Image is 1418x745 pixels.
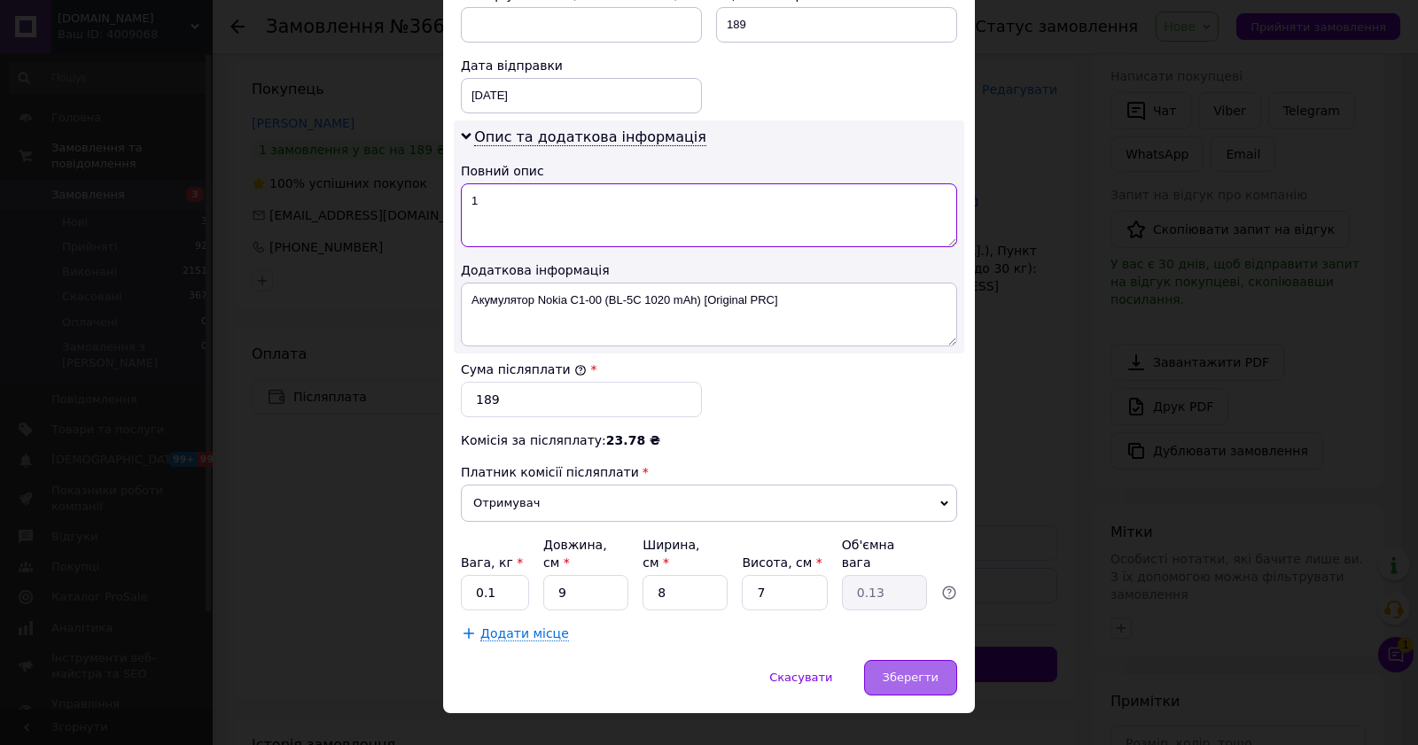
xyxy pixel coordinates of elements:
div: Дата відправки [461,57,702,74]
label: Висота, см [742,555,822,570]
label: Сума післяплати [461,362,587,376]
div: Об'ємна вага [842,536,927,571]
div: Додаткова інформація [461,261,957,279]
div: Комісія за післяплату: [461,431,957,449]
span: 23.78 ₴ [606,433,660,447]
span: Додати місце [480,626,569,641]
span: Платник комісії післяплати [461,465,639,479]
div: Повний опис [461,162,957,180]
label: Довжина, см [543,538,607,570]
textarea: Акумулятор Nokia C1-00 (BL-5C 1020 mAh) [Original PRC] [461,283,957,346]
span: Зберегти [883,671,939,684]
span: Опис та додаткова інформація [474,128,706,146]
label: Вага, кг [461,555,523,570]
label: Ширина, см [643,538,699,570]
textarea: 1 [461,183,957,247]
span: Отримувач [461,485,957,522]
span: Скасувати [769,671,832,684]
